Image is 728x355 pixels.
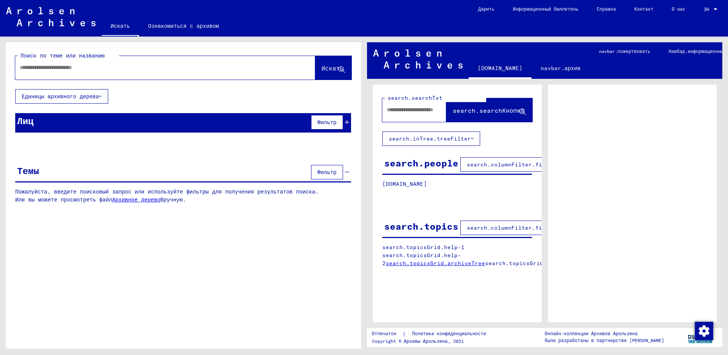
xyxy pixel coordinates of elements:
a: search.topicsGrid.archiveTree [386,260,485,267]
div: Темы [17,164,39,177]
span: search.columnFilter.filter [467,161,556,168]
p: Онлайн-коллекции Архивов Арользена [545,330,664,337]
font: Единицы архивного дерева [22,93,99,100]
a: navbar.пожертвовать [590,42,659,61]
img: yv_logo.png [686,328,715,347]
button: search.columnFilter.filter [460,221,562,235]
a: Искать [102,17,139,37]
span: Фильтр [318,119,337,126]
button: Фильтр [311,165,343,179]
a: Ознакомиться с архивом [139,17,228,35]
span: search.columnFilter.filter [467,224,556,231]
span: Искать [321,64,343,72]
img: Arolsen_neg.svg [373,50,463,69]
img: Arolsen_neg.svg [6,7,96,26]
div: Изменение согласия [694,321,713,340]
p: search.topicsGrid.help-1 search.topicsGrid.help-2 search.topicsGrid.manually. [382,243,532,267]
button: Искать [315,56,351,80]
font: | [402,330,406,338]
font: Пожалуйста, введите поисковый запрос или используйте фильтры для получения результатов поиска. [15,188,319,195]
p: [DOMAIN_NAME] [382,180,532,188]
a: Архивное дерево [112,196,160,203]
p: Copyright © Архивы Арользена, 2021 [372,338,495,345]
img: Изменение согласия [695,322,713,340]
div: Лиц [17,114,34,128]
font: Или вы можете просмотреть файл [15,196,112,203]
div: search.people [384,156,458,170]
a: Политика конфиденциальности [406,330,495,338]
button: Фильтр [311,115,343,130]
a: [DOMAIN_NAME] [469,59,532,79]
div: search.topics [384,219,458,233]
button: search.searchКнопка [446,98,532,122]
p: были разработаны в партнерстве [PERSON_NAME] [545,337,664,344]
button: Единицы архивного дерева [15,89,108,104]
mat-label: Поиск по теме или названию [21,52,105,59]
font: search.inTree.treeFilter [389,135,471,142]
font: Вручную. [160,196,186,203]
button: search.inTree.treeFilter [382,131,480,146]
button: search.columnFilter.filter [460,157,562,172]
span: ЭН [704,7,712,12]
a: navbar.архив [532,59,590,77]
span: search.searchКнопка [453,107,524,114]
a: Отпечаток [372,330,403,338]
span: Фильтр [318,169,337,176]
mat-label: search.searchTxt [388,94,442,101]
